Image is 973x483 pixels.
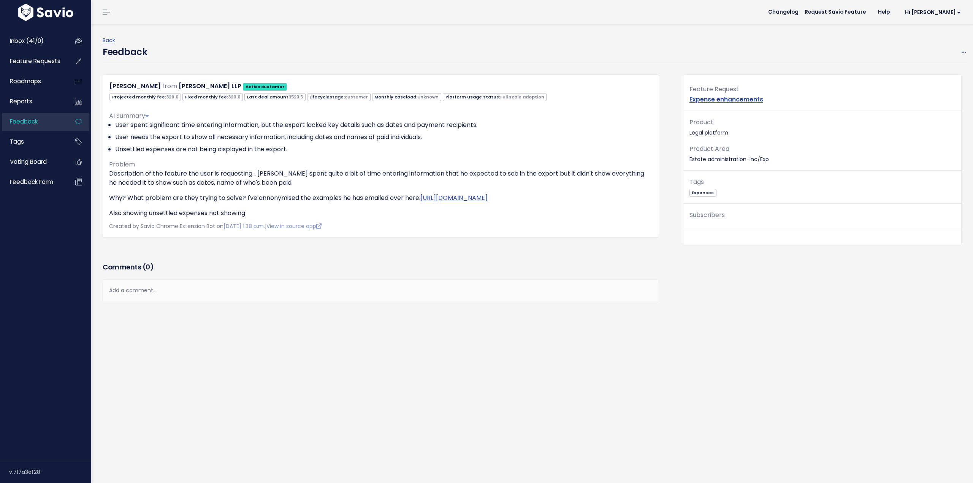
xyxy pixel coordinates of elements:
[689,189,716,197] span: Expenses
[266,222,322,230] a: View in source app
[2,52,63,70] a: Feature Requests
[115,120,653,130] li: User spent significant time entering information, but the export lacked key details such as dates...
[103,36,115,44] a: Back
[10,37,44,45] span: Inbox (41/0)
[109,82,161,90] a: [PERSON_NAME]
[689,117,955,138] p: Legal platform
[689,85,739,93] span: Feature Request
[109,222,322,230] span: Created by Savio Chrome Extension Bot on |
[10,57,60,65] span: Feature Requests
[223,222,265,230] a: [DATE] 1:38 p.m.
[896,6,967,18] a: Hi [PERSON_NAME]
[109,111,149,120] span: AI Summary
[103,45,147,59] h4: Feedback
[10,158,47,166] span: Voting Board
[372,93,441,101] span: Monthly caseload:
[115,145,653,154] li: Unsettled expenses are not being displayed in the export.
[115,133,653,142] li: User needs the export to show all necessary information, including dates and names of paid indivi...
[2,113,63,130] a: Feedback
[246,84,285,90] strong: Active customer
[905,10,961,15] span: Hi [PERSON_NAME]
[228,94,241,100] span: 320.0
[2,93,63,110] a: Reports
[2,153,63,171] a: Voting Board
[799,6,872,18] a: Request Savio Feature
[290,94,303,100] span: 1523.5
[689,177,704,186] span: Tags
[689,144,729,153] span: Product Area
[166,94,179,100] span: 320.0
[109,193,653,203] p: Why? What problem are they trying to solve? I've annonymised the examples he has emailed over here:
[109,209,653,218] p: Also showing unsettled expenses not showing
[2,173,63,191] a: Feedback form
[872,6,896,18] a: Help
[103,279,659,302] div: Add a comment...
[10,117,38,125] span: Feedback
[2,32,63,50] a: Inbox (41/0)
[9,462,91,482] div: v.717a3af28
[103,262,659,272] h3: Comments ( )
[109,169,653,187] p: Description of the feature the user is requesting... [PERSON_NAME] spent quite a bit of time ente...
[2,73,63,90] a: Roadmaps
[689,188,716,196] a: Expenses
[10,77,41,85] span: Roadmaps
[16,4,75,21] img: logo-white.9d6f32f41409.svg
[179,82,241,90] a: [PERSON_NAME] LLP
[689,118,713,127] span: Product
[10,97,32,105] span: Reports
[109,160,135,169] span: Problem
[307,93,371,101] span: Lifecyclestage:
[182,93,243,101] span: Fixed monthly fee:
[162,82,177,90] span: from
[689,144,955,164] p: Estate administration-Inc/Exp
[146,262,150,272] span: 0
[443,93,547,101] span: Platform usage status:
[10,178,53,186] span: Feedback form
[689,95,763,104] a: Expense enhancements
[2,133,63,150] a: Tags
[768,10,799,15] span: Changelog
[500,94,544,100] span: Full scale adoption
[10,138,24,146] span: Tags
[420,193,488,202] a: [URL][DOMAIN_NAME]
[345,94,368,100] span: customer
[244,93,305,101] span: Last deal amount:
[417,94,439,100] span: Unknown
[689,211,725,219] span: Subscribers
[109,93,181,101] span: Projected monthly fee:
